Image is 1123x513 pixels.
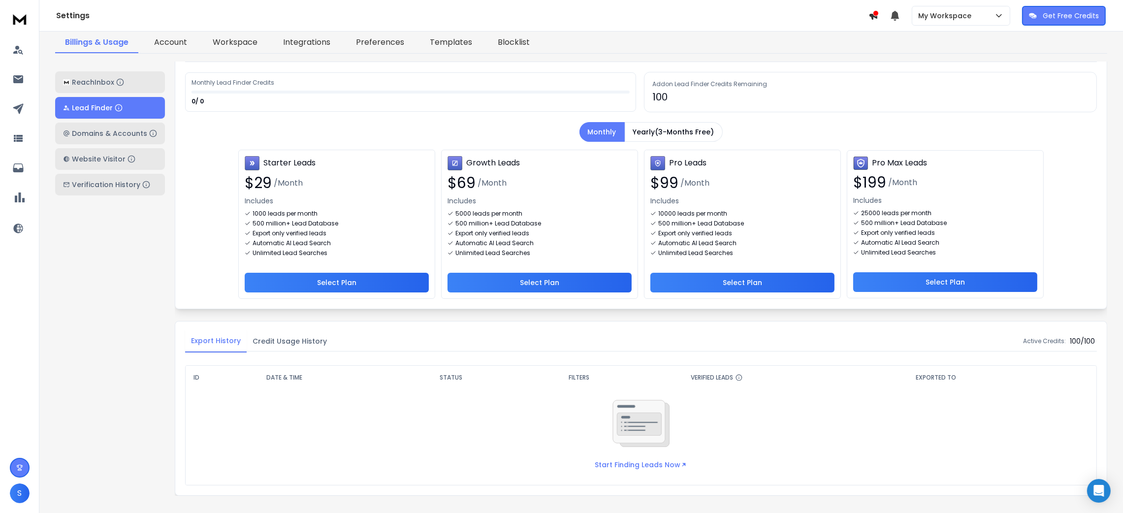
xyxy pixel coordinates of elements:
span: /Month [478,177,507,189]
button: Select Plan [650,273,834,292]
p: Unlimited Lead Searches [861,249,936,256]
h3: Addon Lead Finder Credits Remaining [652,80,1089,88]
p: Automatic AI Lead Search [455,239,534,247]
button: Get Free Credits [1022,6,1106,26]
p: 500 million+ Lead Database [455,220,541,227]
button: Select Plan [853,272,1037,292]
button: Credit Usage History [247,330,333,352]
div: Monthly Lead Finder Credits [192,79,276,87]
p: Automatic AI Lead Search [658,239,737,247]
a: Integrations [273,32,340,53]
p: Includes [650,196,834,206]
span: /Month [888,177,917,189]
p: Includes [448,196,632,206]
a: Blocklist [488,32,540,53]
p: 5000 leads per month [455,210,522,218]
img: logo [10,10,30,28]
button: Yearly(3-Months Free) [625,122,723,142]
p: 500 million+ Lead Database [253,220,338,227]
p: Unlimited Lead Searches [455,249,530,257]
div: Open Intercom Messenger [1087,479,1111,503]
button: ReachInbox [55,71,165,93]
button: S [10,483,30,503]
p: Unlimited Lead Searches [658,249,733,257]
p: 10000 leads per month [658,210,727,218]
h3: Pro Leads [669,157,706,169]
p: My Workspace [918,11,975,21]
th: FILTERS [561,366,683,389]
th: ID [186,366,258,389]
p: 500 million+ Lead Database [861,219,947,227]
img: logo [63,79,70,86]
p: 1000 leads per month [253,210,318,218]
button: Export History [185,330,247,353]
button: Domains & Accounts [55,123,165,144]
a: Preferences [346,32,414,53]
p: Export only verified leads [658,229,732,237]
a: Templates [420,32,482,53]
h3: Growth Leads [466,157,520,169]
h3: Pro Max Leads [872,157,927,169]
p: Includes [853,195,1037,205]
p: Includes [245,196,429,206]
p: Unlimited Lead Searches [253,249,327,257]
span: $ 199 [853,174,886,192]
p: 25000 leads per month [861,209,931,217]
h3: 100 / 100 [1070,336,1097,346]
p: Export only verified leads [455,229,529,237]
button: Verification History [55,174,165,195]
p: Automatic AI Lead Search [253,239,331,247]
th: EXPORTED TO [908,366,1096,389]
th: DATE & TIME [258,366,432,389]
p: 100 [652,90,1089,104]
span: VERIFIED LEADS [691,374,734,382]
p: Export only verified leads [253,229,326,237]
button: Lead Finder [55,97,165,119]
button: Website Visitor [55,148,165,170]
span: /Month [274,177,303,189]
p: Automatic AI Lead Search [861,239,939,247]
a: Workspace [203,32,267,53]
span: $ 99 [650,174,678,192]
p: Get Free Credits [1043,11,1099,21]
a: Start Finding Leads Now [587,455,695,475]
button: Select Plan [245,273,429,292]
button: Select Plan [448,273,632,292]
p: Export only verified leads [861,229,935,237]
a: Account [144,32,197,53]
th: STATUS [432,366,561,389]
a: Billings & Usage [55,32,138,53]
span: $ 69 [448,174,476,192]
p: 500 million+ Lead Database [658,220,744,227]
button: Monthly [579,122,625,142]
h1: Settings [56,10,868,22]
span: $ 29 [245,174,272,192]
h3: Starter Leads [263,157,316,169]
h6: Active Credits: [1023,337,1066,345]
p: 0/ 0 [192,97,205,105]
span: /Month [680,177,709,189]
